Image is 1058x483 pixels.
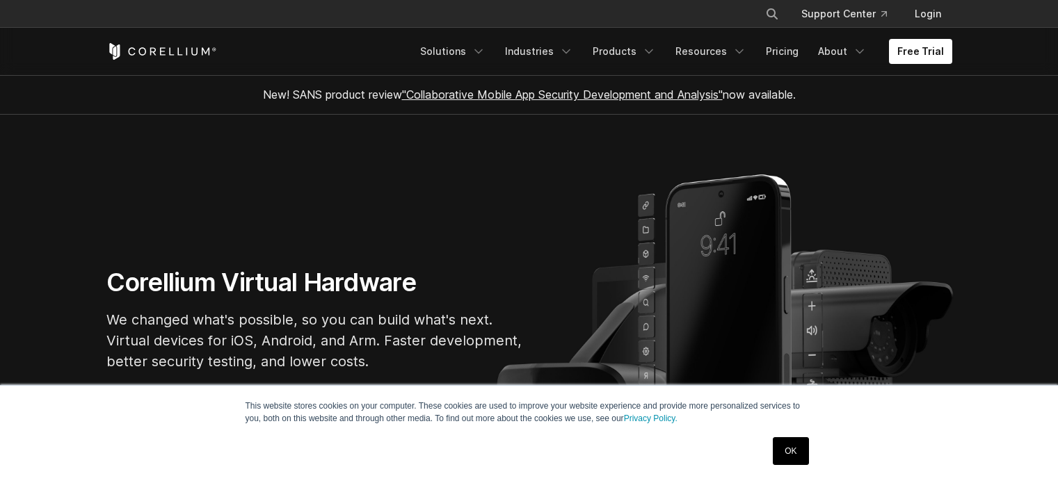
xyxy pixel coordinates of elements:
[584,39,664,64] a: Products
[790,1,898,26] a: Support Center
[497,39,582,64] a: Industries
[904,1,952,26] a: Login
[412,39,952,64] div: Navigation Menu
[748,1,952,26] div: Navigation Menu
[402,88,723,101] a: "Collaborative Mobile App Security Development and Analysis"
[773,437,808,465] a: OK
[667,39,755,64] a: Resources
[246,400,813,425] p: This website stores cookies on your computer. These cookies are used to improve your website expe...
[758,39,807,64] a: Pricing
[624,414,678,423] a: Privacy Policy.
[412,39,494,64] a: Solutions
[106,309,524,372] p: We changed what's possible, so you can build what's next. Virtual devices for iOS, Android, and A...
[760,1,785,26] button: Search
[889,39,952,64] a: Free Trial
[106,267,524,298] h1: Corellium Virtual Hardware
[106,43,217,60] a: Corellium Home
[810,39,875,64] a: About
[263,88,796,101] span: New! SANS product review now available.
